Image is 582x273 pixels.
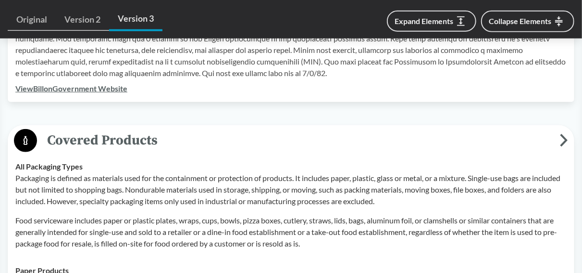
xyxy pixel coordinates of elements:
[15,172,567,207] p: Packaging is defined as materials used for the containment or protection of products. It includes...
[15,162,83,171] strong: All Packaging Types
[37,130,560,151] span: Covered Products
[15,215,567,249] p: Food serviceware includes paper or plastic plates, wraps, cups, bowls, pizza boxes, cutlery, stra...
[56,9,109,31] a: Version 2
[11,129,571,153] button: Covered Products
[8,9,56,31] a: Original
[481,11,574,32] button: Collapse Elements
[15,84,127,93] a: ViewBillonGovernment Website
[387,11,476,32] button: Expand Elements
[109,8,162,31] a: Version 3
